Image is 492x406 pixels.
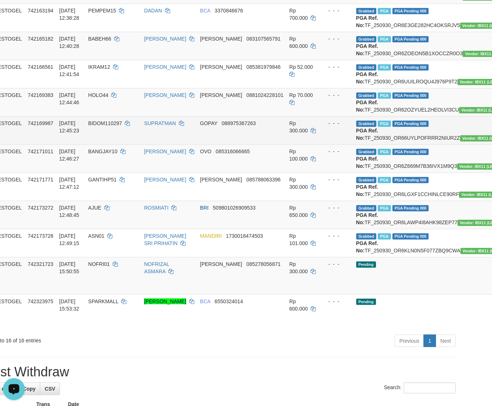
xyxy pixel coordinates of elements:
[395,335,424,347] a: Previous
[247,261,281,267] span: Copy 085278056871 to clipboard
[393,233,429,240] span: PGA Pending
[378,93,391,99] span: Marked by bfhbram
[289,298,308,312] span: Rp 600.000
[88,36,111,42] span: BABEH66
[28,36,53,42] span: 742165182
[28,64,53,70] span: 742166561
[247,64,281,70] span: Copy 085381979846 to clipboard
[356,177,377,183] span: Grabbed
[144,36,186,42] a: [PERSON_NAME]
[356,240,378,253] b: PGA Ref. No:
[28,149,53,154] span: 742171011
[59,8,79,21] span: [DATE] 12:38:28
[393,205,429,211] span: PGA Pending
[28,298,53,304] span: 742323975
[144,64,186,70] a: [PERSON_NAME]
[144,177,186,183] a: [PERSON_NAME]
[200,36,242,42] span: [PERSON_NAME]
[356,71,378,84] b: PGA Ref. No:
[356,233,377,240] span: Grabbed
[28,92,53,98] span: 742169383
[88,120,122,126] span: BIDOM110297
[356,128,378,141] b: PGA Ref. No:
[356,121,377,127] span: Grabbed
[28,233,53,239] span: 742173728
[28,8,53,14] span: 742163194
[200,64,242,70] span: [PERSON_NAME]
[356,205,377,211] span: Grabbed
[393,177,429,183] span: PGA Pending
[144,149,186,154] a: [PERSON_NAME]
[378,149,391,155] span: Marked by bfhbram
[289,8,308,21] span: Rp 700.000
[88,177,117,183] span: GANTIHP51
[356,8,377,14] span: Grabbed
[378,8,391,14] span: Marked by bfhbram
[356,149,377,155] span: Grabbed
[323,120,350,127] div: - - -
[356,262,376,268] span: Pending
[289,120,308,134] span: Rp 300.000
[393,8,429,14] span: PGA Pending
[323,148,350,155] div: - - -
[88,261,110,267] span: NOFRI01
[323,204,350,211] div: - - -
[424,335,436,347] a: 1
[356,64,377,71] span: Grabbed
[404,383,456,394] input: Search:
[393,64,429,71] span: PGA Pending
[393,93,429,99] span: PGA Pending
[289,64,313,70] span: Rp 52.000
[88,8,116,14] span: PEMPEM15
[323,232,350,240] div: - - -
[356,43,378,56] b: PGA Ref. No:
[144,298,186,304] a: [PERSON_NAME]
[247,177,281,183] span: Copy 085788063396 to clipboard
[323,298,350,305] div: - - -
[247,92,283,98] span: Copy 0881024228101 to clipboard
[247,36,281,42] span: Copy 083107565791 to clipboard
[215,8,243,14] span: Copy 3370846676 to clipboard
[384,383,456,394] label: Search:
[59,261,79,274] span: [DATE] 15:50:55
[28,261,53,267] span: 742321723
[393,36,429,42] span: PGA Pending
[222,120,256,126] span: Copy 088975367263 to clipboard
[88,149,117,154] span: BANGJAY10
[356,156,378,169] b: PGA Ref. No:
[289,149,308,162] span: Rp 100.000
[40,383,60,395] a: CSV
[59,92,79,105] span: [DATE] 12:44:46
[59,64,79,77] span: [DATE] 12:41:54
[28,205,53,211] span: 742173272
[289,92,313,98] span: Rp 70.000
[216,149,250,154] span: Copy 085316066665 to clipboard
[378,205,391,211] span: Marked by bfhmichael
[356,36,377,42] span: Grabbed
[213,205,256,211] span: Copy 509801026909533 to clipboard
[323,35,350,42] div: - - -
[88,233,104,239] span: ASN01
[356,184,378,197] b: PGA Ref. No:
[88,298,118,304] span: SPARKMALL
[378,121,391,127] span: Marked by bfhbram
[28,120,53,126] span: 742169987
[289,205,308,218] span: Rp 650.000
[393,121,429,127] span: PGA Pending
[59,298,79,312] span: [DATE] 15:53:32
[289,36,308,49] span: Rp 600.000
[3,3,25,25] button: Open LiveChat chat widget
[59,149,79,162] span: [DATE] 12:46:27
[289,233,308,246] span: Rp 101.000
[59,120,79,134] span: [DATE] 12:45:23
[45,386,55,392] span: CSV
[215,298,243,304] span: Copy 6550324014 to clipboard
[59,233,79,246] span: [DATE] 12:49:15
[356,93,377,99] span: Grabbed
[59,36,79,49] span: [DATE] 12:40:28
[200,205,209,211] span: BRI
[289,177,308,190] span: Rp 300.000
[323,91,350,99] div: - - -
[144,233,186,246] a: [PERSON_NAME] SRI PRIHATIN
[88,205,101,211] span: AJUE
